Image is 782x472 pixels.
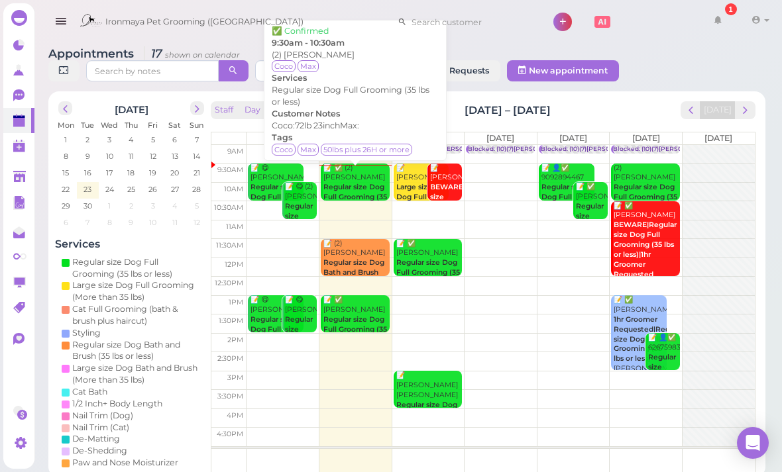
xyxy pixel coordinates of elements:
[72,362,201,386] div: Large size Dog Bath and Brush (More than 35 lbs)
[272,73,307,83] b: Services
[148,167,158,179] span: 19
[529,66,608,75] span: New appointment
[468,145,613,154] div: Blocked: (10)(7)[PERSON_NAME] • appointment
[226,222,243,231] span: 11am
[150,200,156,212] span: 3
[396,239,463,298] div: 📝 ✅ [PERSON_NAME] 11:30am - 12:30pm
[321,144,412,156] span: 50lbs plus 26H or more
[396,371,463,440] div: 📝 [PERSON_NAME] [PERSON_NAME] 3:00pm - 4:00pm
[81,120,94,130] span: Tue
[323,295,390,354] div: 📝 ✅ [PERSON_NAME] 1:00pm - 2:00pm
[613,145,758,154] div: Blocked: (10)(7)[PERSON_NAME] • appointment
[84,150,91,162] span: 9
[82,183,93,195] span: 23
[215,279,243,287] span: 12:30pm
[190,120,203,130] span: Sun
[72,457,178,469] div: Paw and Nose Moisturizer
[396,183,446,231] b: Large size Dog Full Grooming (More than 35 lbs)
[168,120,181,130] span: Sat
[211,101,237,119] button: Staff
[150,134,156,146] span: 5
[72,422,129,434] div: Nail Trim (Cat)
[227,336,243,344] span: 2pm
[84,216,91,228] span: 7
[576,202,612,260] b: Regular size Dog Full Grooming (35 lbs or less)
[323,315,387,344] b: Regular size Dog Full Grooming (35 lbs or less)
[72,339,201,363] div: Regular size Dog Bath and Brush (35 lbs or less)
[285,202,321,260] b: Regular size Dog Full Grooming (35 lbs or less)
[735,101,755,119] button: next
[396,164,449,252] div: 📝 [PERSON_NAME] 9:30am - 10:30am
[214,203,243,212] span: 10:30am
[190,101,204,115] button: next
[217,354,243,363] span: 2:30pm
[272,144,296,156] span: Coco
[575,182,608,291] div: 📝 ✅ [PERSON_NAME] 10:00am - 11:00am
[72,445,127,457] div: De-Shedding
[105,3,304,40] span: Ironmaya Pet Grooming ([GEOGRAPHIC_DATA])
[298,60,319,72] span: Max
[107,200,112,212] span: 1
[126,183,137,195] span: 25
[217,165,243,174] span: 9:30am
[86,60,219,81] input: Search by notes
[126,167,136,179] span: 18
[58,120,74,130] span: Mon
[115,101,148,116] h2: [DATE]
[613,201,680,300] div: 📝 ✅ [PERSON_NAME] [PERSON_NAME] 10:30am - 12:30pm
[486,133,514,143] span: [DATE]
[194,134,200,146] span: 7
[55,238,207,250] h4: Services
[82,200,93,212] span: 30
[284,182,317,291] div: 📝 😋 (2) [PERSON_NAME] 10:00am - 11:00am
[127,134,135,146] span: 4
[63,134,68,146] span: 1
[614,315,683,363] b: 1hr Groomer Requested|Regular size Dog Full Grooming (35 lbs or less)
[72,433,120,445] div: De-Matting
[614,183,677,211] b: Regular size Dog Full Grooming (35 lbs or less)
[224,185,243,193] span: 10am
[216,241,243,250] span: 11:30am
[272,120,439,132] div: Coco:72lb 23inchMax:
[106,134,113,146] span: 3
[229,298,243,307] span: 1pm
[251,183,299,221] b: Regular size Dog Full Grooming (35 lbs or less)
[148,120,158,130] span: Fri
[227,147,243,156] span: 9am
[192,150,201,162] span: 14
[72,303,201,327] div: Cat Full Grooming (bath & brush plus haircut)
[614,220,677,278] b: BEWARE|Regular size Dog Full Grooming (35 lbs or less)|1hr Groomer Requested
[84,134,91,146] span: 2
[48,46,137,60] span: Appointments
[430,183,493,240] b: BEWARE|Regular size Dog Full Grooming (35 lbs or less)
[681,101,701,119] button: prev
[219,316,243,325] span: 1:30pm
[737,427,769,459] div: Open Intercom Messenger
[144,46,240,60] i: 17
[396,401,460,429] b: Regular size Dog Full Grooming (35 lbs or less)
[194,200,200,212] span: 5
[396,258,460,287] b: Regular size Dog Full Grooming (35 lbs or less)
[101,120,118,130] span: Wed
[192,216,201,228] span: 12
[72,410,133,422] div: Nail Trim (Dog)
[170,150,180,162] span: 13
[323,164,390,222] div: 📝 ✅ (2) [PERSON_NAME] 9:30am - 10:30am
[60,183,71,195] span: 22
[171,134,178,146] span: 6
[541,145,686,154] div: Blocked: (10)(7)[PERSON_NAME] • appointment
[407,11,535,32] input: Search customer
[106,216,113,228] span: 8
[725,3,737,15] div: 1
[58,101,72,115] button: prev
[541,183,590,221] b: Regular size Dog Full Grooming (35 lbs or less)
[170,183,180,195] span: 27
[125,120,138,130] span: Thu
[105,167,114,179] span: 17
[128,200,135,212] span: 2
[613,295,667,394] div: 📝 ✅ [PERSON_NAME] [PERSON_NAME] 1:00pm - 3:00pm
[165,50,240,60] small: shown on calendar
[613,164,680,222] div: (2) [PERSON_NAME] 9:30am - 10:30am
[507,60,619,81] button: New appointment
[61,167,70,179] span: 15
